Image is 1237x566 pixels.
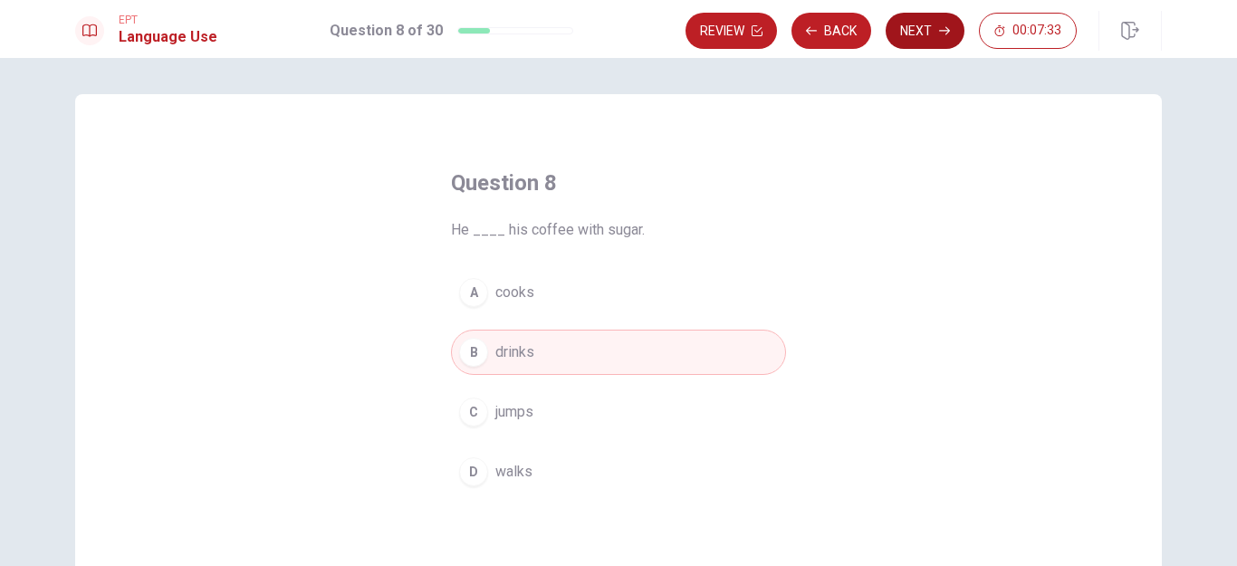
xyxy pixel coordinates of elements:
span: cooks [495,282,534,303]
button: Cjumps [451,389,786,435]
button: Bdrinks [451,330,786,375]
button: Next [886,13,964,49]
h1: Language Use [119,26,217,48]
h1: Question 8 of 30 [330,20,443,42]
div: A [459,278,488,307]
div: D [459,457,488,486]
span: walks [495,461,532,483]
span: He ____ his coffee with sugar. [451,219,786,241]
span: 00:07:33 [1012,24,1061,38]
span: jumps [495,401,533,423]
button: Back [791,13,871,49]
button: 00:07:33 [979,13,1077,49]
button: Dwalks [451,449,786,494]
button: Acooks [451,270,786,315]
div: B [459,338,488,367]
span: EPT [119,14,217,26]
button: Review [686,13,777,49]
h4: Question 8 [451,168,786,197]
div: C [459,398,488,427]
span: drinks [495,341,534,363]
